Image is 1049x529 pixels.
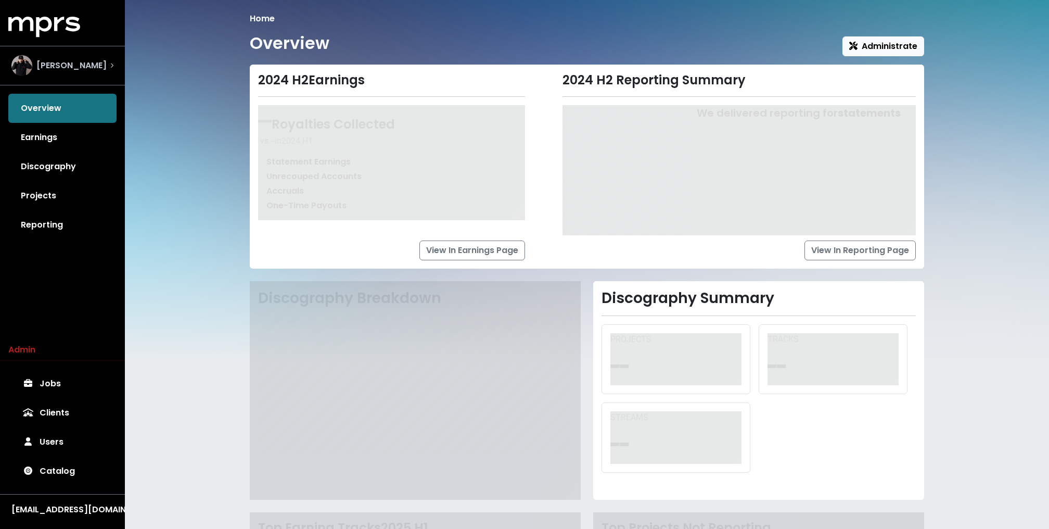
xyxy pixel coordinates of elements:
[8,457,117,486] a: Catalog
[8,210,117,240] a: Reporting
[36,59,107,72] span: [PERSON_NAME]
[8,20,80,32] a: mprs logo
[8,503,117,517] button: [EMAIL_ADDRESS][DOMAIN_NAME]
[250,12,275,25] li: Home
[11,503,113,516] div: [EMAIL_ADDRESS][DOMAIN_NAME]
[842,36,924,56] button: Administrate
[8,181,117,210] a: Projects
[8,427,117,457] a: Users
[8,152,117,181] a: Discography
[8,369,117,398] a: Jobs
[602,289,916,307] h2: Discography Summary
[250,33,329,53] h1: Overview
[258,73,525,88] div: 2024 H2 Earnings
[11,55,32,76] img: The selected account / producer
[8,123,117,152] a: Earnings
[250,12,924,25] nav: breadcrumb
[8,398,117,427] a: Clients
[804,241,916,260] a: View In Reporting Page
[562,73,916,88] div: 2024 H2 Reporting Summary
[419,241,525,260] a: View In Earnings Page
[849,40,917,52] span: Administrate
